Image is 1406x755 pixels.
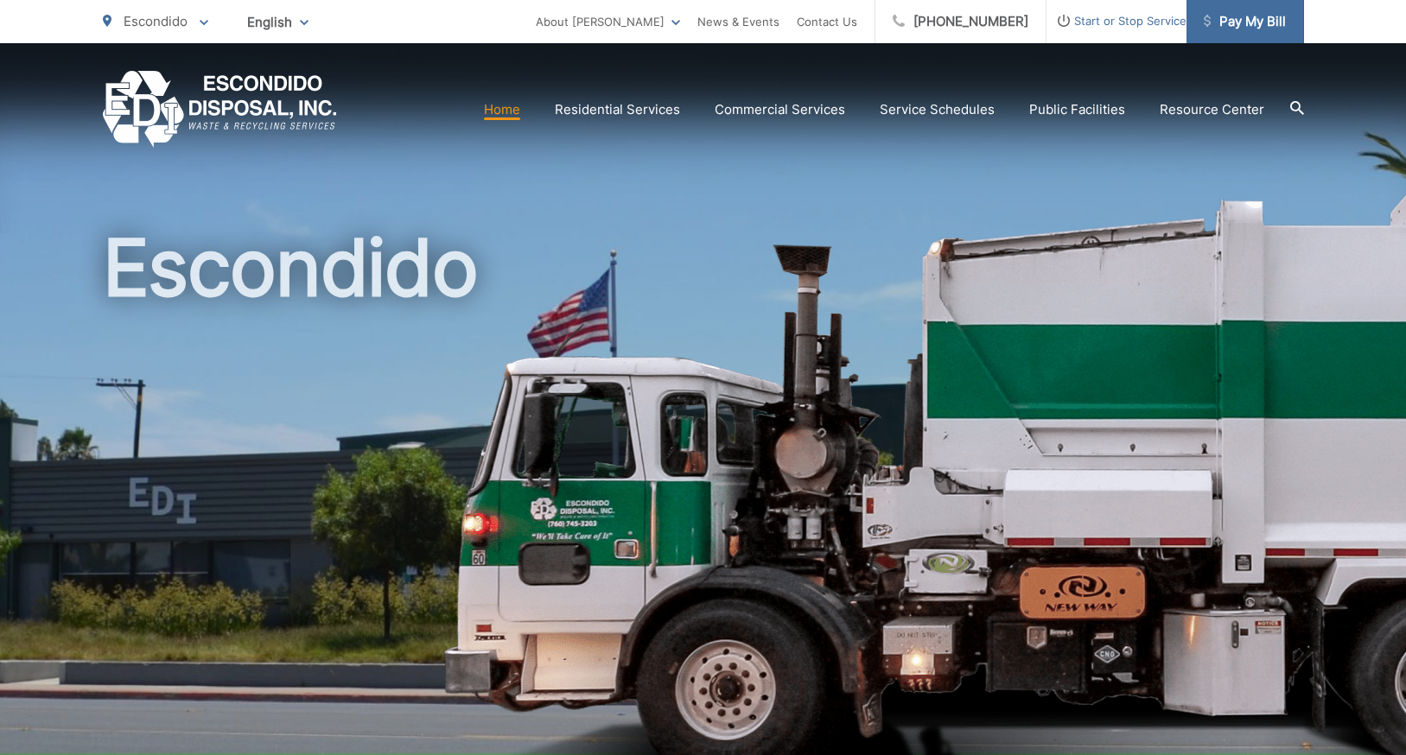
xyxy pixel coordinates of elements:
[697,11,779,32] a: News & Events
[797,11,857,32] a: Contact Us
[124,13,188,29] span: Escondido
[484,99,520,120] a: Home
[1204,11,1286,32] span: Pay My Bill
[103,71,337,148] a: EDCD logo. Return to the homepage.
[234,7,321,37] span: English
[555,99,680,120] a: Residential Services
[715,99,845,120] a: Commercial Services
[1029,99,1125,120] a: Public Facilities
[1160,99,1264,120] a: Resource Center
[880,99,995,120] a: Service Schedules
[536,11,680,32] a: About [PERSON_NAME]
